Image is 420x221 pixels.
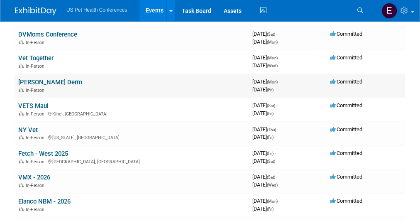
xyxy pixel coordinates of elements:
span: (Mon) [267,40,278,44]
span: [DATE] [252,79,280,85]
span: - [276,102,278,108]
span: (Sat) [267,103,275,108]
span: In-Person [26,16,47,22]
a: DVMoms Conference [18,31,77,38]
span: Committed [330,126,362,133]
span: [DATE] [252,62,278,69]
span: (Wed) [267,64,278,68]
span: (Sat) [267,175,275,179]
a: Elanco NBM - 2026 [18,198,71,205]
span: Committed [330,150,362,156]
img: In-Person Event [19,183,24,187]
div: [US_STATE], [GEOGRAPHIC_DATA] [18,134,246,140]
span: (Thu) [267,128,276,132]
span: - [276,31,278,37]
a: VETS Maui [18,102,49,110]
a: NY Vet [18,126,38,134]
span: (Sat) [267,159,275,164]
span: (Wed) [267,183,278,187]
span: (Fri) [267,88,273,92]
span: - [276,174,278,180]
span: Committed [330,198,362,204]
span: [DATE] [252,39,278,45]
img: Erika Plata [381,3,397,19]
span: - [275,150,276,156]
span: (Fri) [267,207,273,211]
span: Committed [330,79,362,85]
span: Committed [330,102,362,108]
div: Kihei, [GEOGRAPHIC_DATA] [18,110,246,117]
span: In-Person [26,159,47,165]
span: Committed [330,31,362,37]
span: (Sat) [267,32,275,37]
span: [DATE] [252,198,280,204]
span: [DATE] [252,31,278,37]
img: In-Person Event [19,111,24,115]
span: In-Person [26,207,47,212]
span: Committed [330,54,362,61]
img: In-Person Event [19,88,24,92]
span: In-Person [26,183,47,188]
span: In-Person [26,88,47,93]
span: (Fri) [267,135,273,140]
span: - [279,79,280,85]
span: (Fri) [267,111,273,116]
span: [DATE] [252,134,273,140]
span: In-Person [26,64,47,69]
span: (Fri) [267,151,273,156]
span: (Mon) [267,80,278,84]
span: [DATE] [252,158,275,164]
span: In-Person [26,111,47,117]
span: - [279,54,280,61]
img: In-Person Event [19,135,24,139]
img: In-Person Event [19,159,24,163]
img: In-Person Event [19,207,24,211]
a: Fetch - West 2025 [18,150,68,157]
span: US Pet Health Conferences [66,7,127,13]
span: [DATE] [252,126,278,133]
span: [DATE] [252,150,276,156]
span: - [277,126,278,133]
a: Vet Together [18,54,54,62]
span: [DATE] [252,206,273,212]
span: [DATE] [252,174,278,180]
div: [GEOGRAPHIC_DATA], [GEOGRAPHIC_DATA] [18,158,246,165]
img: In-Person Event [19,64,24,68]
a: VMX - 2026 [18,174,50,181]
span: [DATE] [252,182,278,188]
span: [DATE] [252,110,273,116]
span: - [279,198,280,204]
a: [PERSON_NAME] Derm [18,79,82,86]
img: ExhibitDay [15,7,56,15]
img: In-Person Event [19,40,24,44]
span: In-Person [26,135,47,140]
span: [DATE] [252,102,278,108]
span: Committed [330,174,362,180]
span: (Mon) [267,56,278,60]
span: (Mon) [267,199,278,204]
span: [DATE] [252,86,273,93]
span: [DATE] [252,54,280,61]
span: In-Person [26,40,47,45]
